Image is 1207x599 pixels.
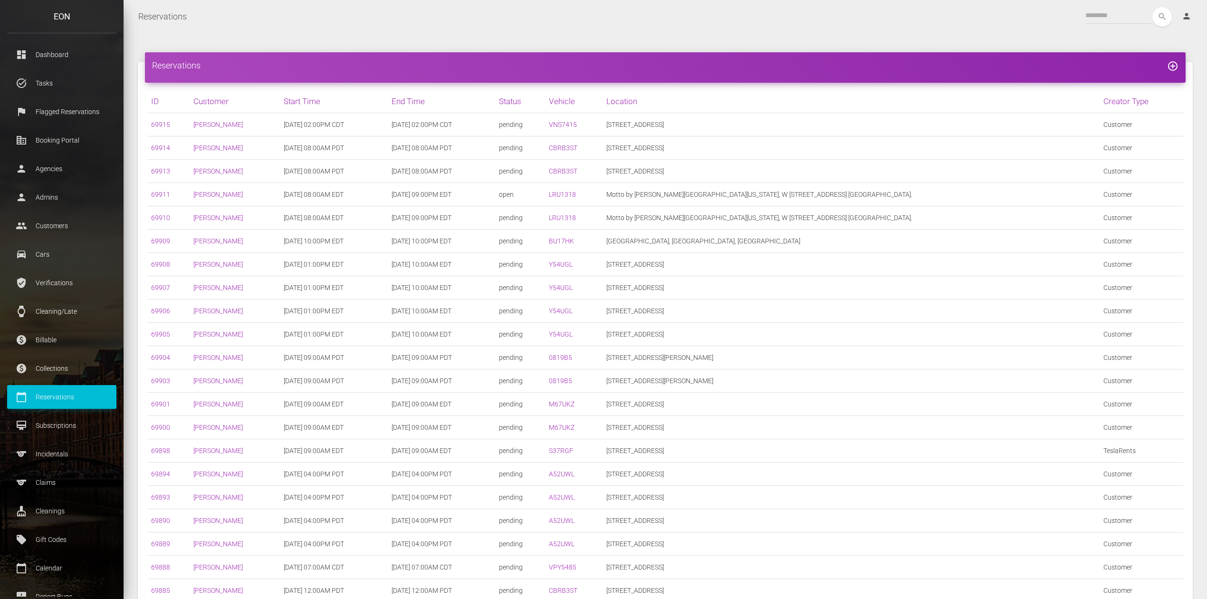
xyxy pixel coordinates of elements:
[549,121,577,128] a: VNS7415
[388,160,496,183] td: [DATE] 08:00AM PDT
[280,299,388,323] td: [DATE] 01:00PM EDT
[151,587,170,594] a: 69885
[495,463,545,486] td: pending
[549,447,573,454] a: S37RGF
[1100,230,1183,253] td: Customer
[193,447,243,454] a: [PERSON_NAME]
[7,499,116,523] a: cleaning_services Cleanings
[280,136,388,160] td: [DATE] 08:00AM PDT
[495,113,545,136] td: pending
[7,328,116,352] a: paid Billable
[152,59,1178,71] h4: Reservations
[193,284,243,291] a: [PERSON_NAME]
[1100,253,1183,276] td: Customer
[545,90,602,113] th: Vehicle
[280,509,388,532] td: [DATE] 04:00PM PDT
[151,144,170,152] a: 69914
[495,90,545,113] th: Status
[151,167,170,175] a: 69913
[603,486,1100,509] td: [STREET_ADDRESS]
[603,299,1100,323] td: [STREET_ADDRESS]
[388,439,496,463] td: [DATE] 09:00AM EDT
[603,532,1100,556] td: [STREET_ADDRESS]
[280,206,388,230] td: [DATE] 08:00AM EDT
[14,162,109,176] p: Agencies
[7,128,116,152] a: corporate_fare Booking Portal
[1100,206,1183,230] td: Customer
[388,253,496,276] td: [DATE] 10:00AM EDT
[193,307,243,315] a: [PERSON_NAME]
[280,369,388,393] td: [DATE] 09:00AM PDT
[603,113,1100,136] td: [STREET_ADDRESS]
[14,504,109,518] p: Cleanings
[495,276,545,299] td: pending
[549,214,576,222] a: LRU1318
[1100,556,1183,579] td: Customer
[193,540,243,548] a: [PERSON_NAME]
[549,237,574,245] a: BU17HK
[7,71,116,95] a: task_alt Tasks
[1100,276,1183,299] td: Customer
[14,532,109,547] p: Gift Codes
[7,100,116,124] a: flag Flagged Reservations
[603,556,1100,579] td: [STREET_ADDRESS]
[495,323,545,346] td: pending
[1100,463,1183,486] td: Customer
[14,390,109,404] p: Reservations
[549,167,577,175] a: CBRB3ST
[14,475,109,490] p: Claims
[14,190,109,204] p: Admins
[388,509,496,532] td: [DATE] 04:00PM PDT
[193,424,243,431] a: [PERSON_NAME]
[388,346,496,369] td: [DATE] 09:00AM PDT
[1167,60,1178,72] i: add_circle_outline
[1100,532,1183,556] td: Customer
[549,377,572,385] a: 0819B5
[193,237,243,245] a: [PERSON_NAME]
[603,346,1100,369] td: [STREET_ADDRESS][PERSON_NAME]
[603,416,1100,439] td: [STREET_ADDRESS]
[1100,323,1183,346] td: Customer
[603,439,1100,463] td: [STREET_ADDRESS]
[549,587,577,594] a: CBRB3ST
[151,307,170,315] a: 69906
[14,247,109,261] p: Cars
[1100,369,1183,393] td: Customer
[151,377,170,385] a: 69903
[1182,11,1191,21] i: person
[549,284,573,291] a: Y54UGL
[495,160,545,183] td: pending
[388,463,496,486] td: [DATE] 04:00PM PDT
[151,517,170,524] a: 69890
[1152,7,1172,27] i: search
[603,136,1100,160] td: [STREET_ADDRESS]
[280,346,388,369] td: [DATE] 09:00AM PDT
[193,493,243,501] a: [PERSON_NAME]
[1100,439,1183,463] td: TeslaRents
[7,357,116,380] a: paid Collections
[7,556,116,580] a: calendar_today Calendar
[193,354,243,361] a: [PERSON_NAME]
[280,323,388,346] td: [DATE] 01:00PM EDT
[549,261,573,268] a: Y54UGL
[14,304,109,319] p: Cleaning/Late
[151,400,170,408] a: 69901
[388,276,496,299] td: [DATE] 10:00AM EDT
[7,157,116,181] a: person Agencies
[193,144,243,152] a: [PERSON_NAME]
[388,323,496,346] td: [DATE] 10:00AM EDT
[7,271,116,295] a: verified_user Verifications
[549,330,573,338] a: Y54UGL
[190,90,280,113] th: Customer
[280,160,388,183] td: [DATE] 08:00AM PDT
[147,90,190,113] th: ID
[14,76,109,90] p: Tasks
[7,43,116,67] a: dashboard Dashboard
[151,540,170,548] a: 69889
[549,144,577,152] a: CBRB3ST
[151,493,170,501] a: 69893
[549,470,575,478] a: A52UWL
[151,470,170,478] a: 69894
[603,276,1100,299] td: [STREET_ADDRESS]
[151,354,170,361] a: 69904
